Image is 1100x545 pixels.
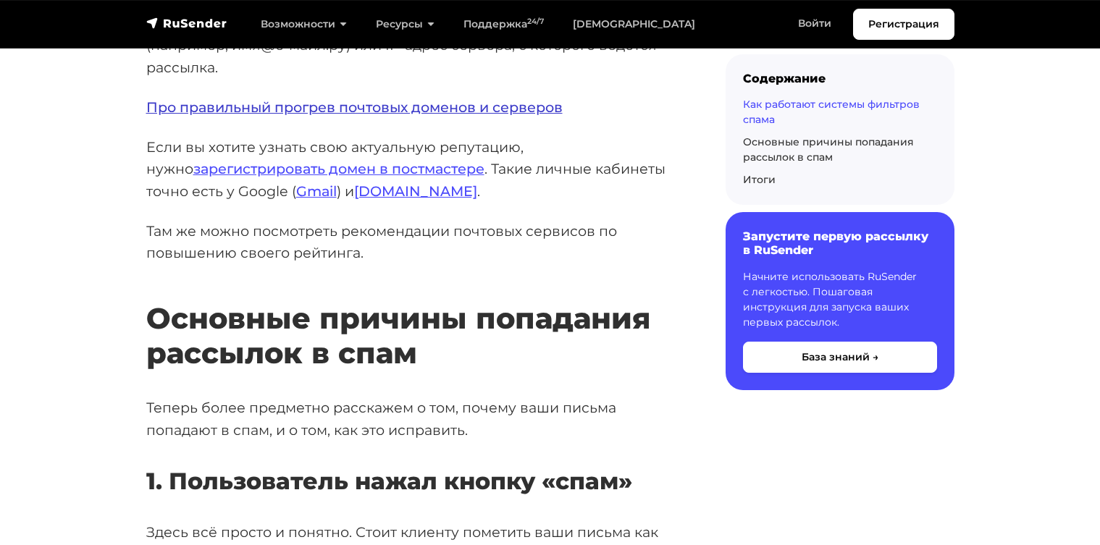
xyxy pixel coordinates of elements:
[146,136,679,203] p: Если вы хотите узнать свою актуальную репутацию, нужно . Такие личные кабинеты точно есть у Googl...
[743,342,937,373] button: База знаний →
[743,269,937,330] p: Начните использовать RuSender с легкостью. Пошаговая инструкция для запуска ваших первых рассылок.
[146,258,679,371] h2: Основные причины попадания рассылок в спам
[784,9,846,38] a: Войти
[146,16,227,30] img: RuSender
[726,212,954,389] a: Запустите первую рассылку в RuSender Начните использовать RuSender с легкостью. Пошаговая инструк...
[296,182,337,200] a: Gmail
[743,173,776,186] a: Итоги
[743,229,937,257] h6: Запустите первую рассылку в RuSender
[361,9,449,39] a: Ресурсы
[558,9,710,39] a: [DEMOGRAPHIC_DATA]
[743,135,914,164] a: Основные причины попадания рассылок в спам
[146,220,679,264] p: Там же можно посмотреть рекомендации почтовых сервисов по повышению своего рейтинга.
[853,9,954,40] a: Регистрация
[743,98,920,126] a: Как работают системы фильтров спама
[354,182,477,200] a: [DOMAIN_NAME]
[146,98,563,116] a: Про правильный прогрев почтовых доменов и серверов
[743,72,937,85] div: Содержание
[527,17,544,26] sup: 24/7
[146,397,679,441] p: Теперь более предметно расскажем о том, почему ваши письма попадают в спам, и о том, как это испр...
[146,468,679,495] h3: 1. Пользователь нажал кнопку «спам»
[193,160,484,177] a: зарегистрировать домен в постмастере
[449,9,558,39] a: Поддержка24/7
[246,9,361,39] a: Возможности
